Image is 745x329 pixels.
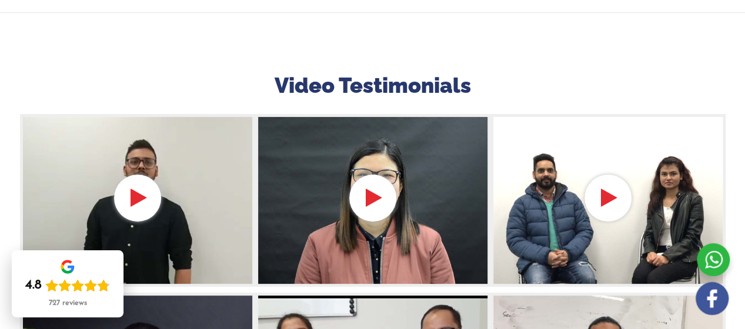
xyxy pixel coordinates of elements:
[696,282,729,315] img: white-facebook.png
[25,277,42,294] div: 4.8
[25,277,110,294] div: Rating: 4.8 out of 5
[255,114,490,287] img: null
[49,298,87,308] div: 727 reviews
[490,114,726,287] img: null
[20,72,726,99] h2: Video Testimonials
[20,114,255,287] img: null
